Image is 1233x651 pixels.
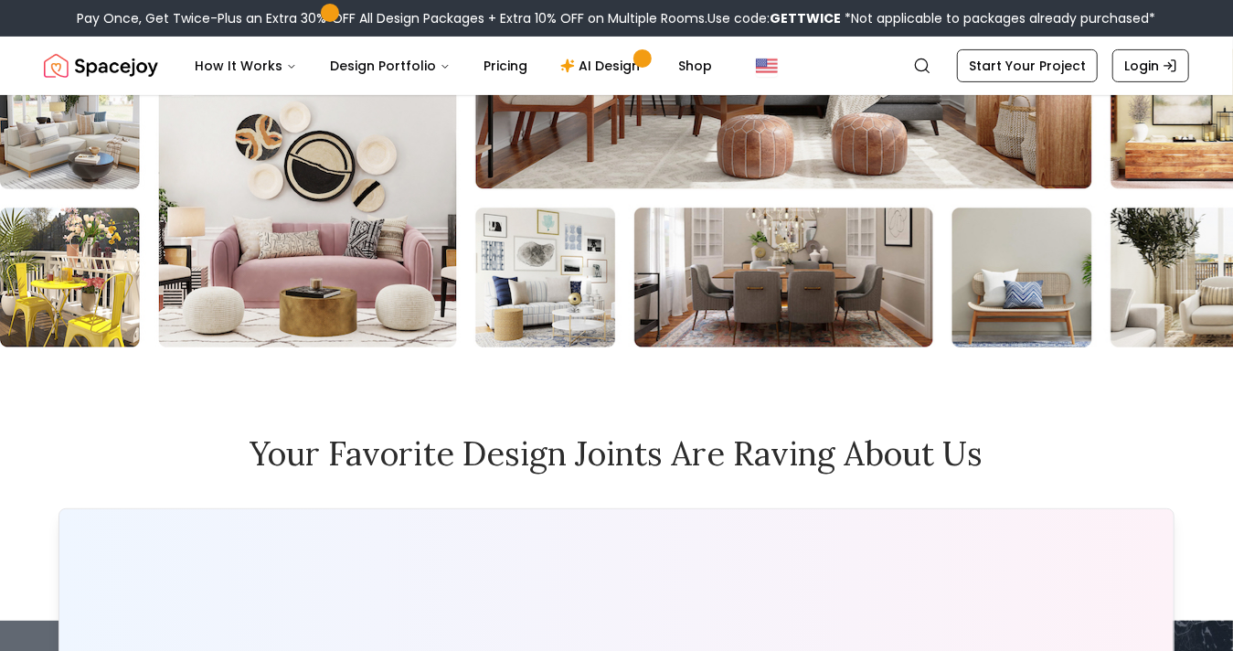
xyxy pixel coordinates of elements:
img: Spacejoy Logo [44,48,158,84]
h2: Your favorite design joints are raving about us [44,435,1189,472]
a: Login [1112,49,1189,82]
span: *Not applicable to packages already purchased* [842,9,1156,27]
a: Shop [664,48,727,84]
a: AI Design [546,48,660,84]
button: How It Works [180,48,312,84]
a: Start Your Project [957,49,1098,82]
span: Use code: [708,9,842,27]
nav: Main [180,48,727,84]
button: Design Portfolio [315,48,465,84]
div: Pay Once, Get Twice-Plus an Extra 30% OFF All Design Packages + Extra 10% OFF on Multiple Rooms. [78,9,1156,27]
nav: Global [44,37,1189,95]
a: Pricing [469,48,542,84]
a: Spacejoy [44,48,158,84]
b: GETTWICE [771,9,842,27]
img: United States [756,55,778,77]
